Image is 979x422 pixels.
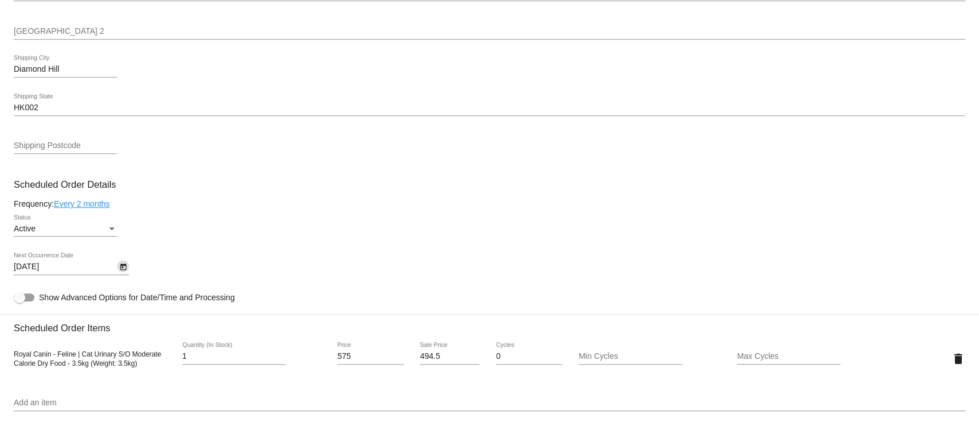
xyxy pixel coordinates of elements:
input: Sale Price [420,352,479,361]
input: Price [337,352,403,361]
a: Every 2 months [54,199,110,208]
h3: Scheduled Order Items [14,314,965,334]
span: Show Advanced Options for Date/Time and Processing [39,292,235,303]
mat-icon: delete [951,352,965,366]
button: Open calendar [117,260,129,272]
input: Add an item [14,398,965,408]
input: Shipping Postcode [14,141,117,150]
input: Quantity (In Stock) [182,352,286,361]
span: Active [14,224,36,233]
input: Cycles [496,352,562,361]
div: Frequency: [14,199,965,208]
input: Shipping State [14,103,965,113]
input: Next Occurrence Date [14,262,117,272]
h3: Scheduled Order Details [14,179,965,190]
input: Shipping Street 2 [14,27,965,36]
input: Shipping City [14,65,117,74]
input: Min Cycles [579,352,682,361]
mat-select: Status [14,224,117,234]
span: Royal Canin - Feline | Cat Urinary S/O Moderate Calorie Dry Food - 3.5kg (Weight: 3.5kg) [14,350,161,367]
input: Max Cycles [737,352,840,361]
